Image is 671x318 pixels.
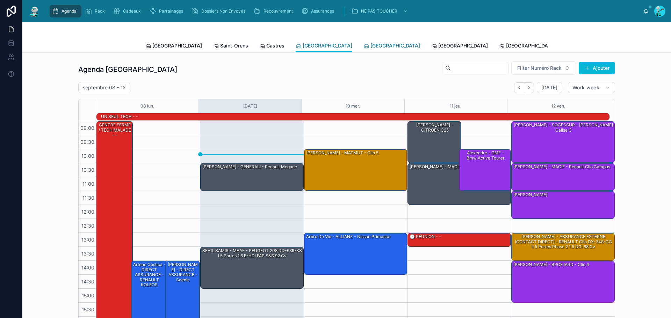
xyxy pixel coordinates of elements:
[409,122,461,133] div: [PERSON_NAME] - CITROEN c25
[147,5,188,17] a: Parrainages
[123,8,141,14] span: Cadeaux
[167,261,199,283] div: [PERSON_NAME] - DIRECT ASSURANCE - Scenic
[346,99,360,113] button: 10 mer.
[201,8,245,14] span: Dossiers Non Envoyés
[524,82,534,93] button: Next
[201,163,303,191] div: [PERSON_NAME] - GENERALI - renault megane
[499,39,556,53] a: [GEOGRAPHIC_DATA]
[541,84,558,91] span: [DATE]
[512,191,614,219] div: [PERSON_NAME]
[202,247,303,259] div: SEHIL SAMIR - MAAF - PEUGEOT 208 DD-639-KS I 5 Portes 1.6 e-HDi FAP S&S 92 cv
[361,8,397,14] span: NE PAS TOUCHER
[189,5,250,17] a: Dossiers Non Envoyés
[438,42,488,49] span: [GEOGRAPHIC_DATA]
[506,42,556,49] span: [GEOGRAPHIC_DATA]
[304,233,407,274] div: Arbre de vie - ALLIANZ - Nissan primastar
[296,39,352,53] a: [GEOGRAPHIC_DATA]
[80,209,96,215] span: 12:00
[537,82,562,93] button: [DATE]
[145,39,202,53] a: [GEOGRAPHIC_DATA]
[62,8,77,14] span: Agenda
[140,99,154,113] button: 08 lun.
[304,149,407,191] div: [PERSON_NAME] - MATMUT - Clio 5
[50,5,81,17] a: Agenda
[513,234,614,250] div: [PERSON_NAME] - ASSURANCE EXTERNE (CONTACT DIRECT) - RENAULT Clio DX-348-CG II 5 Portes Phase 2 1...
[80,306,96,312] span: 15:30
[80,293,96,298] span: 15:00
[363,39,420,53] a: [GEOGRAPHIC_DATA]
[259,39,284,53] a: Castres
[579,62,615,74] button: Ajouter
[299,5,339,17] a: Assurances
[213,39,248,53] a: Saint-Orens
[512,121,614,163] div: [PERSON_NAME] - SOGESSUR - [PERSON_NAME] callse c
[305,150,379,156] div: [PERSON_NAME] - MATMUT - Clio 5
[83,84,126,91] h2: septembre 08 – 12
[409,164,500,170] div: [PERSON_NAME] - MACIF - [PERSON_NAME]
[28,6,41,17] img: App logo
[78,65,177,74] h1: Agenda [GEOGRAPHIC_DATA]
[80,153,96,159] span: 10:00
[303,42,352,49] span: [GEOGRAPHIC_DATA]
[81,195,96,201] span: 11:30
[79,125,96,131] span: 09:00
[202,164,298,170] div: [PERSON_NAME] - GENERALI - renault megane
[305,234,392,240] div: Arbre de vie - ALLIANZ - Nissan primastar
[514,82,524,93] button: Back
[512,233,614,260] div: [PERSON_NAME] - ASSURANCE EXTERNE (CONTACT DIRECT) - RENAULT Clio DX-348-CG II 5 Portes Phase 2 1...
[568,82,615,93] button: Work week
[80,265,96,271] span: 14:00
[512,163,614,191] div: [PERSON_NAME] - MACIF - Renault clio campus
[81,181,96,187] span: 11:00
[100,113,139,120] div: UN SEUL TECH - -
[517,65,562,72] span: Filter Numéro Rack
[266,42,284,49] span: Castres
[408,163,511,205] div: [PERSON_NAME] - MACIF - [PERSON_NAME]
[551,99,565,113] button: 12 ven.
[512,261,614,302] div: [PERSON_NAME] - BPCE IARD - Clio 4
[264,8,293,14] span: Recouvrement
[572,84,599,91] span: Work week
[79,139,96,145] span: 09:30
[80,279,96,284] span: 14:30
[152,42,202,49] span: [GEOGRAPHIC_DATA]
[46,3,643,19] div: scrollable content
[370,42,420,49] span: [GEOGRAPHIC_DATA]
[349,5,411,17] a: NE PAS TOUCHER
[409,234,442,240] div: 🕒 RÉUNION - -
[80,223,96,229] span: 12:30
[513,192,548,198] div: [PERSON_NAME]
[95,8,105,14] span: Rack
[80,251,96,257] span: 13:30
[201,247,303,288] div: SEHIL SAMIR - MAAF - PEUGEOT 208 DD-639-KS I 5 Portes 1.6 e-HDi FAP S&S 92 cv
[408,233,511,246] div: 🕒 RÉUNION - -
[513,122,614,133] div: [PERSON_NAME] - SOGESSUR - [PERSON_NAME] callse c
[220,42,248,49] span: Saint-Orens
[80,167,96,173] span: 10:30
[80,237,96,243] span: 13:00
[513,164,611,170] div: [PERSON_NAME] - MACIF - Renault clio campus
[513,261,590,268] div: [PERSON_NAME] - BPCE IARD - Clio 4
[159,8,183,14] span: Parrainages
[461,150,510,161] div: Alexendre - GMF - bmw active tourer
[460,149,511,191] div: Alexendre - GMF - bmw active tourer
[431,39,488,53] a: [GEOGRAPHIC_DATA]
[252,5,298,17] a: Recouvrement
[111,5,146,17] a: Cadeaux
[132,261,167,288] div: artene costica - DIRECT ASSURANCE - RENAULT KOLEOS
[98,122,132,138] div: CENTRE FERME / TECH MALADE - -
[83,5,110,17] a: Rack
[311,8,334,14] span: Assurances
[511,61,576,75] button: Select Button
[243,99,257,113] button: [DATE]
[408,121,461,163] div: [PERSON_NAME] - CITROEN c25
[450,99,462,113] button: 11 jeu.
[100,113,139,120] div: UN SEUL TECH - -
